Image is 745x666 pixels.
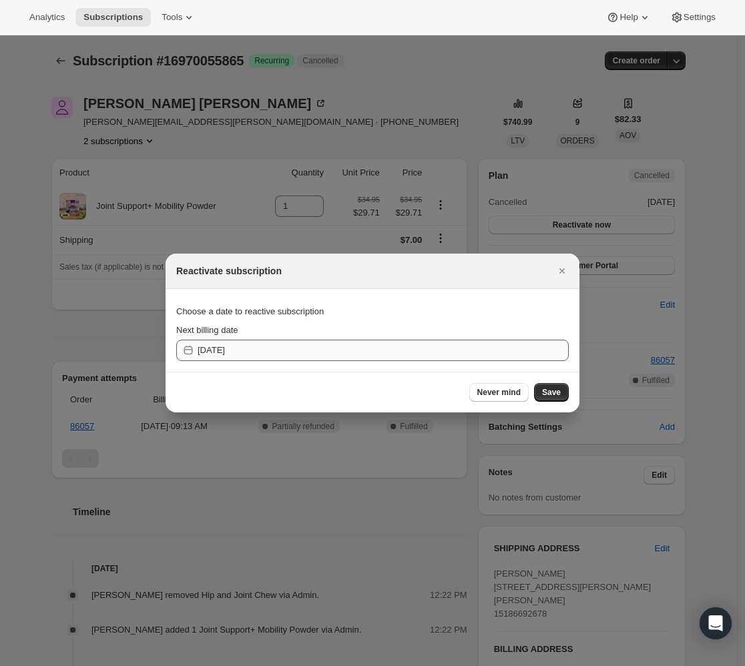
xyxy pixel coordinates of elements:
span: Settings [684,12,716,23]
button: Never mind [469,383,529,402]
span: Save [542,387,561,398]
span: Tools [162,12,182,23]
span: Never mind [477,387,521,398]
div: Choose a date to reactive subscription [176,300,569,324]
button: Settings [662,8,724,27]
div: Open Intercom Messenger [700,607,732,639]
span: Help [619,12,638,23]
h2: Reactivate subscription [176,264,282,278]
span: Next billing date [176,325,238,335]
button: Analytics [21,8,73,27]
button: Close [553,262,571,280]
span: Analytics [29,12,65,23]
span: Subscriptions [83,12,143,23]
button: Save [534,383,569,402]
button: Tools [154,8,204,27]
button: Subscriptions [75,8,151,27]
button: Help [598,8,659,27]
